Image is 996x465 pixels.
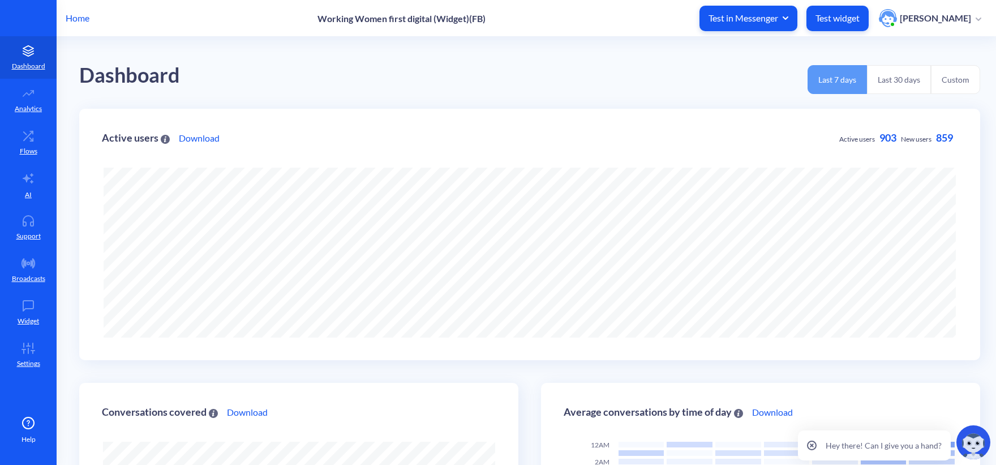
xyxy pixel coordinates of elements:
p: Flows [20,146,37,156]
span: 903 [879,131,896,144]
button: Last 30 days [867,65,931,94]
p: Hey there! Can I give you a hand? [826,440,942,451]
div: Conversations covered [102,407,218,417]
span: 859 [936,131,953,144]
p: Test widget [815,12,860,24]
button: Last 7 days [808,65,867,94]
p: Analytics [15,104,42,114]
button: Test in Messenger [699,6,797,31]
span: 12AM [591,441,609,449]
button: Custom [931,65,980,94]
p: Support [16,231,41,241]
a: Download [179,131,220,145]
div: Active users [102,133,170,143]
img: user photo [879,9,897,27]
div: Dashboard [79,59,180,92]
p: Broadcasts [12,274,45,284]
p: AI [25,190,32,200]
a: Download [752,406,793,419]
p: Working Women first digital (Widget)(FB) [317,13,486,24]
p: Settings [17,359,40,369]
span: Test in Messenger [709,12,788,24]
span: Active users [839,135,875,143]
p: Widget [18,316,39,326]
p: Home [66,11,89,25]
span: Help [22,434,36,445]
div: Average conversations by time of day [564,407,743,417]
button: user photo[PERSON_NAME] [873,8,987,28]
span: New users [901,135,931,143]
button: Test widget [806,6,869,31]
img: copilot-icon.svg [956,425,990,459]
a: Download [227,406,268,419]
p: [PERSON_NAME] [900,12,971,24]
p: Dashboard [12,61,45,71]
